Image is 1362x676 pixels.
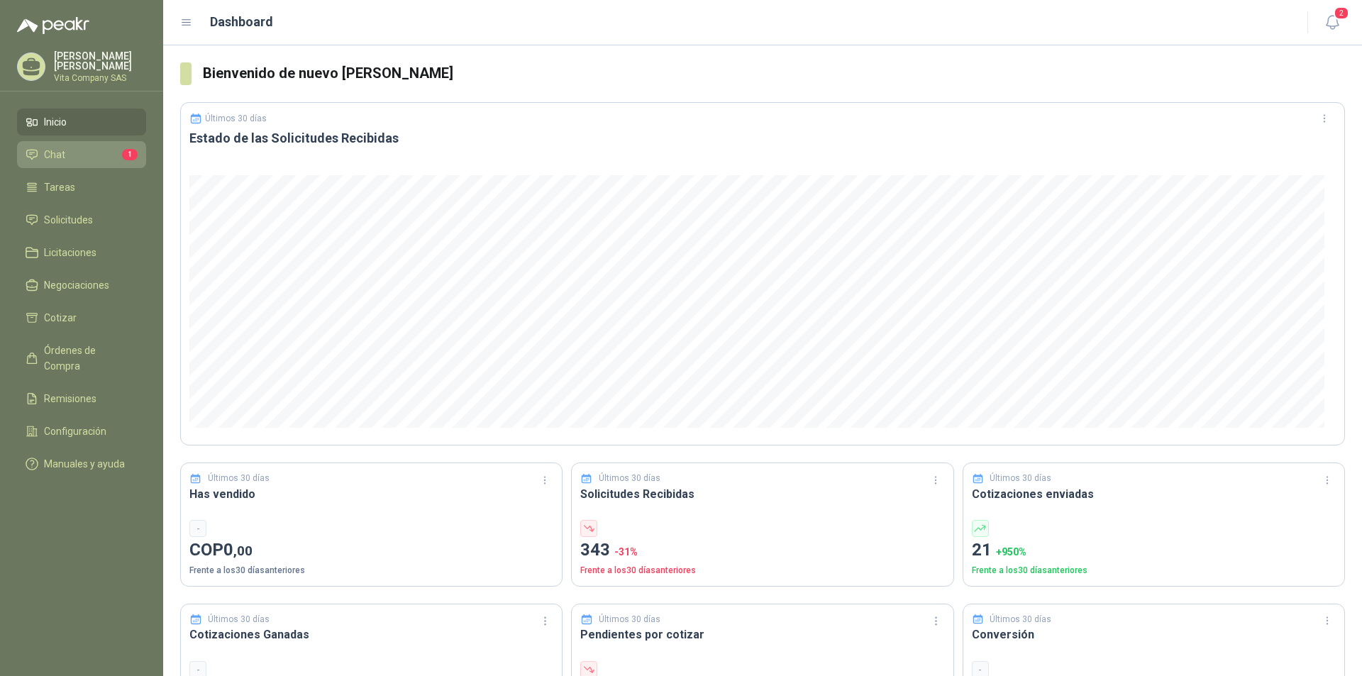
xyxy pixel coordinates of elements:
p: 21 [972,537,1336,564]
a: Manuales y ayuda [17,450,146,477]
p: [PERSON_NAME] [PERSON_NAME] [54,51,146,71]
h3: Conversión [972,626,1336,643]
p: Últimos 30 días [208,472,270,485]
p: Últimos 30 días [990,613,1051,626]
span: + 950 % [996,546,1026,558]
a: Remisiones [17,385,146,412]
span: Solicitudes [44,212,93,228]
span: Cotizar [44,310,77,326]
div: - [189,520,206,537]
h3: Has vendido [189,485,553,503]
p: Últimos 30 días [990,472,1051,485]
a: Configuración [17,418,146,445]
img: Logo peakr [17,17,89,34]
span: Licitaciones [44,245,96,260]
a: Negociaciones [17,272,146,299]
a: Tareas [17,174,146,201]
span: Tareas [44,179,75,195]
h3: Cotizaciones Ganadas [189,626,553,643]
span: Remisiones [44,391,96,406]
h3: Solicitudes Recibidas [580,485,944,503]
p: Últimos 30 días [208,613,270,626]
h3: Bienvenido de nuevo [PERSON_NAME] [203,62,1345,84]
p: Últimos 30 días [205,113,267,123]
p: COP [189,537,553,564]
span: Órdenes de Compra [44,343,133,374]
span: ,00 [233,543,253,559]
h3: Pendientes por cotizar [580,626,944,643]
p: Frente a los 30 días anteriores [189,564,553,577]
span: Manuales y ayuda [44,456,125,472]
span: Configuración [44,423,106,439]
a: Cotizar [17,304,146,331]
span: 0 [223,540,253,560]
h3: Cotizaciones enviadas [972,485,1336,503]
span: -31 % [614,546,638,558]
p: Frente a los 30 días anteriores [972,564,1336,577]
span: Inicio [44,114,67,130]
p: Últimos 30 días [599,472,660,485]
p: 343 [580,537,944,564]
a: Chat1 [17,141,146,168]
a: Órdenes de Compra [17,337,146,379]
a: Licitaciones [17,239,146,266]
p: Vita Company SAS [54,74,146,82]
span: Chat [44,147,65,162]
span: 2 [1334,6,1349,20]
span: Negociaciones [44,277,109,293]
a: Solicitudes [17,206,146,233]
h3: Estado de las Solicitudes Recibidas [189,130,1336,147]
p: Últimos 30 días [599,613,660,626]
span: 1 [122,149,138,160]
button: 2 [1319,10,1345,35]
h1: Dashboard [210,12,273,32]
a: Inicio [17,109,146,135]
p: Frente a los 30 días anteriores [580,564,944,577]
